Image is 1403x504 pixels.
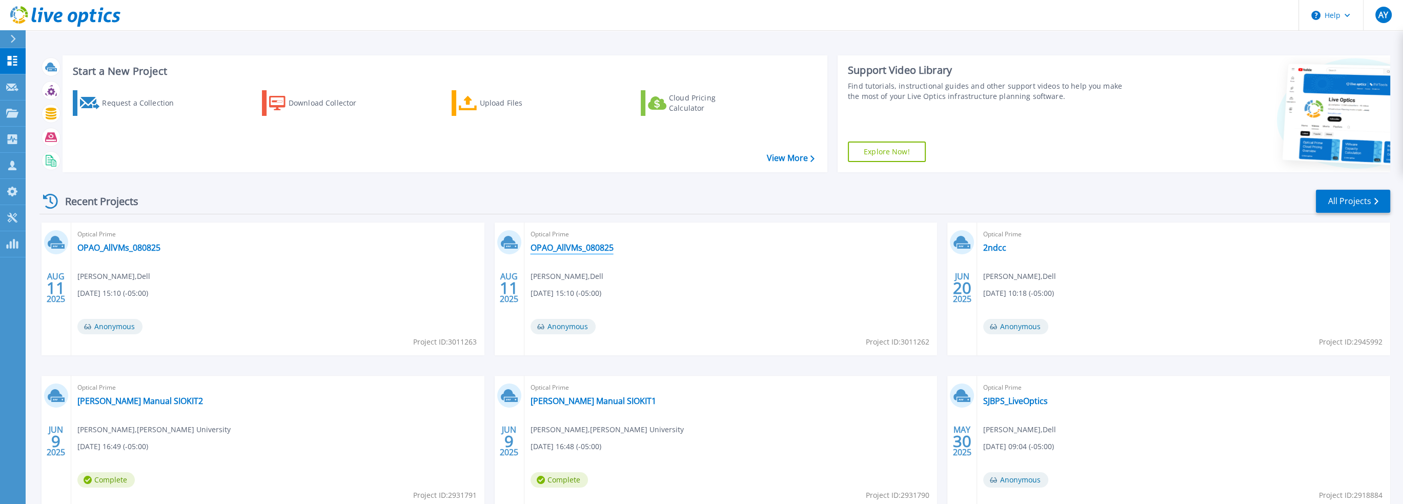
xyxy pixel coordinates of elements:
[531,441,601,452] span: [DATE] 16:48 (-05:00)
[531,424,684,435] span: [PERSON_NAME] , [PERSON_NAME] University
[77,243,160,253] a: OPAO_AllVMs_080825
[848,81,1134,102] div: Find tutorials, instructional guides and other support videos to help you make the most of your L...
[531,243,614,253] a: OPAO_AllVMs_080825
[848,142,926,162] a: Explore Now!
[953,284,971,292] span: 20
[1319,490,1382,501] span: Project ID: 2918884
[77,424,231,435] span: [PERSON_NAME] , [PERSON_NAME] University
[77,288,148,299] span: [DATE] 15:10 (-05:00)
[73,90,187,116] a: Request a Collection
[641,90,755,116] a: Cloud Pricing Calculator
[983,288,1054,299] span: [DATE] 10:18 (-05:00)
[866,490,929,501] span: Project ID: 2931790
[102,93,184,113] div: Request a Collection
[983,382,1384,393] span: Optical Prime
[77,396,203,406] a: [PERSON_NAME] Manual SIOKIT2
[983,229,1384,240] span: Optical Prime
[1319,336,1382,348] span: Project ID: 2945992
[77,472,135,488] span: Complete
[983,424,1056,435] span: [PERSON_NAME] , Dell
[983,472,1048,488] span: Anonymous
[51,437,60,446] span: 9
[46,422,66,460] div: JUN 2025
[983,271,1056,282] span: [PERSON_NAME] , Dell
[480,93,562,113] div: Upload Files
[531,472,588,488] span: Complete
[669,93,751,113] div: Cloud Pricing Calculator
[531,288,601,299] span: [DATE] 15:10 (-05:00)
[413,490,477,501] span: Project ID: 2931791
[1316,190,1390,213] a: All Projects
[499,269,519,307] div: AUG 2025
[289,93,371,113] div: Download Collector
[73,66,814,77] h3: Start a New Project
[262,90,376,116] a: Download Collector
[531,229,931,240] span: Optical Prime
[952,269,972,307] div: JUN 2025
[848,64,1134,77] div: Support Video Library
[531,271,603,282] span: [PERSON_NAME] , Dell
[77,229,478,240] span: Optical Prime
[531,319,596,334] span: Anonymous
[46,269,66,307] div: AUG 2025
[953,437,971,446] span: 30
[77,382,478,393] span: Optical Prime
[499,422,519,460] div: JUN 2025
[531,396,656,406] a: [PERSON_NAME] Manual SIOKIT1
[77,319,143,334] span: Anonymous
[39,189,152,214] div: Recent Projects
[983,441,1054,452] span: [DATE] 09:04 (-05:00)
[500,284,518,292] span: 11
[983,243,1006,253] a: 2ndcc
[983,396,1048,406] a: SJBPS_LiveOptics
[531,382,931,393] span: Optical Prime
[77,441,148,452] span: [DATE] 16:49 (-05:00)
[413,336,477,348] span: Project ID: 3011263
[47,284,65,292] span: 11
[504,437,514,446] span: 9
[983,319,1048,334] span: Anonymous
[77,271,150,282] span: [PERSON_NAME] , Dell
[866,336,929,348] span: Project ID: 3011262
[767,153,815,163] a: View More
[452,90,566,116] a: Upload Files
[952,422,972,460] div: MAY 2025
[1378,11,1388,19] span: AY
